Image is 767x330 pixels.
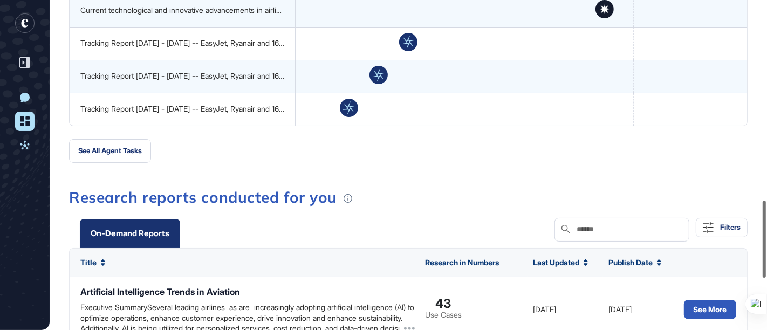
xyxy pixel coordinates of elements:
div: entrapeer-logo [15,13,35,33]
span: Publish Date [608,258,653,267]
span: Research in Numbers [425,258,499,267]
h3: Research reports conducted for you [69,190,748,205]
div: Artificial Intelligence Trends in Aviation [80,286,414,298]
button: Filters [696,218,748,237]
span: Last Updated [533,258,579,267]
button: See More [684,300,736,319]
span: Title [80,258,97,267]
button: See All Agent Tasks [69,139,151,163]
span: [DATE] [533,305,556,314]
div: On-Demand Reports [91,229,169,237]
div: Current technological and innovative advancements in airline companies – operational and commerci... [80,6,285,15]
div: Tracking Report [DATE] - [DATE] -- EasyJet, Ryanair and 16 others [80,72,285,80]
div: Use Cases [425,310,462,320]
span: [DATE] [608,305,632,314]
div: Tracking Report [DATE] - [DATE] -- EasyJet, Ryanair and 16 others [80,39,285,47]
span: 43 [436,299,451,309]
div: Tracking Report [DATE] - [DATE] -- EasyJet, Ryanair and 16 others [80,105,285,113]
div: Filters [720,223,741,231]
